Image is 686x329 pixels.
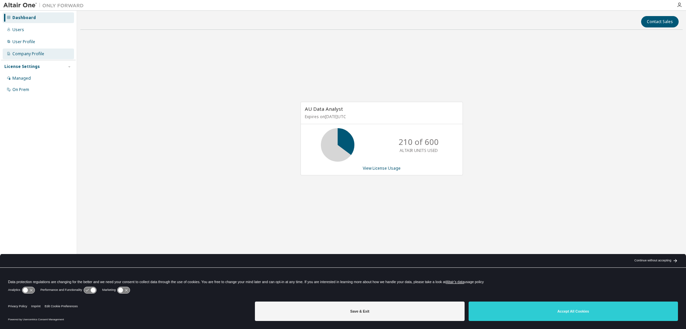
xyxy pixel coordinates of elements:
div: User Profile [12,39,35,45]
img: Altair One [3,2,87,9]
p: Expires on [DATE] UTC [305,114,457,119]
button: Contact Sales [641,16,679,27]
div: On Prem [12,87,29,92]
p: 210 of 600 [399,136,439,148]
div: License Settings [4,64,40,69]
div: Company Profile [12,51,44,57]
a: View License Usage [363,165,401,171]
div: Managed [12,76,31,81]
div: Users [12,27,24,32]
div: Dashboard [12,15,36,20]
p: ALTAIR UNITS USED [400,148,438,153]
span: AU Data Analyst [305,105,343,112]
